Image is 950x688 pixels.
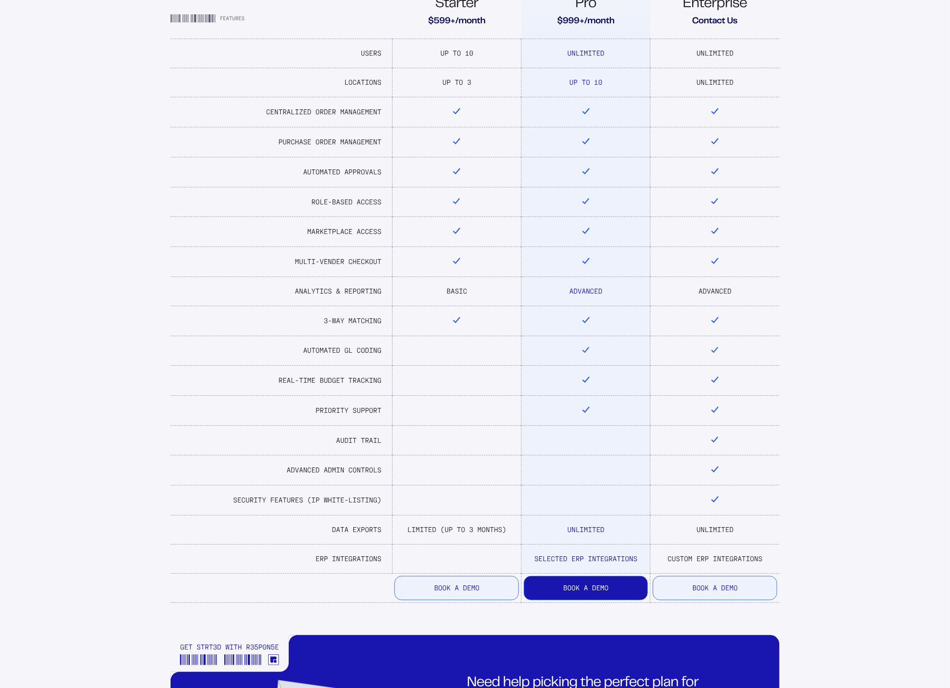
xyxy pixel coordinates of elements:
td: Selected ERP Integrations [522,544,650,573]
span: $599+/month [428,17,486,27]
td: Automated Approvals [171,157,392,187]
td: Advanced [522,277,650,306]
td: ERP Integrations [171,544,392,573]
span: Contact Us [692,17,737,27]
td: Audit Trail [171,425,392,455]
td: Up To 10 [392,39,521,68]
td: Unlimited [650,68,779,97]
td: Limited (Up To 3 Months) [392,515,521,544]
div: Features [171,15,392,27]
td: Locations [171,68,392,97]
td: Unlimited [650,515,779,544]
button: Book A Demo [394,576,519,600]
td: Basic [392,277,521,306]
td: 3-Way Matching [171,306,392,336]
div: Book A Demo [693,584,738,592]
span: Get Strt3d with R35p0n5e [180,644,279,651]
div: Book A Demo [563,584,608,592]
span: $999+/month [557,17,615,27]
td: Custom ERP Integrations [650,544,779,573]
td: Security Features (IP White-Listing) [171,485,392,515]
td: Advanced [650,277,779,306]
td: Up To 10 [522,68,650,97]
td: Users [171,39,392,68]
td: Role-Based Access [171,187,392,217]
td: Unlimited [650,39,779,68]
td: Automated GL Coding [171,336,392,366]
button: Book A Demo [524,576,648,600]
td: Up To 3 [392,68,521,97]
td: Priority Support [171,396,392,426]
td: Marketplace Access [171,217,392,247]
td: Data Exports [171,515,392,544]
td: Unlimited [522,39,650,68]
td: Real-Time Budget Tracking [171,366,392,396]
div: Book A Demo [434,584,479,592]
td: Unlimited [522,515,650,544]
td: Multi-Vender Checkout [171,247,392,277]
td: Advanced Admin Controls [171,455,392,485]
td: Purchase Order Management [171,127,392,157]
button: Book A Demo [653,576,777,600]
td: Analytics & Reporting [171,277,392,306]
td: Centralized Order Management [171,97,392,127]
